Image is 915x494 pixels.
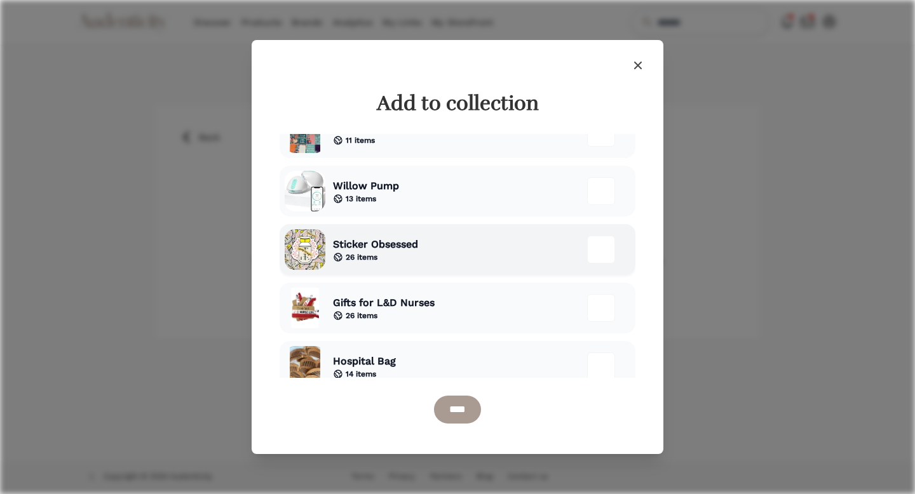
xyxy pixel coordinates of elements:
[333,354,396,369] span: Hospital Bag
[346,194,376,204] span: 13 items
[346,135,375,145] span: 11 items
[333,178,399,194] span: Willow Pump
[285,171,325,211] img: Willow%20pump.jpg
[285,288,325,328] img: il_1588xN.2290474851_6dpz.jpg
[346,252,377,262] span: 26 items
[285,229,325,270] img: il_1588xN.4293660352_83wt.jpg
[285,346,325,387] img: il_1588xN.5018263988_lab7.jpg
[346,369,376,379] span: 14 items
[333,295,435,310] span: Gifts for L&D Nurses
[333,237,418,252] span: Sticker Obsessed
[346,310,377,321] span: 26 items
[285,91,630,116] h1: Add to collection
